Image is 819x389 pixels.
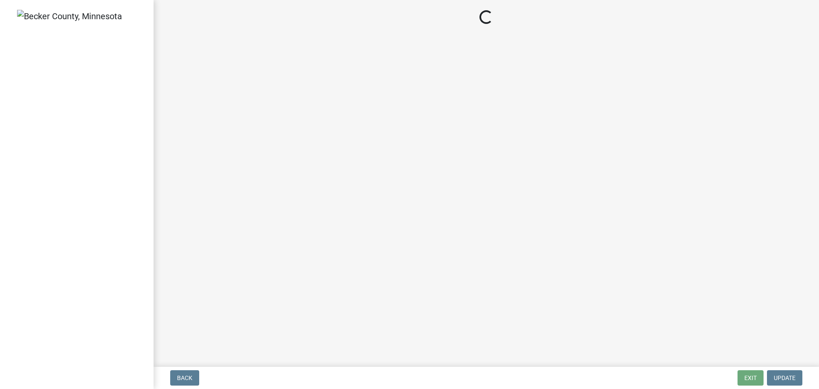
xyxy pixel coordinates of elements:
[738,370,764,386] button: Exit
[177,374,192,381] span: Back
[17,10,122,23] img: Becker County, Minnesota
[774,374,796,381] span: Update
[170,370,199,386] button: Back
[767,370,802,386] button: Update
